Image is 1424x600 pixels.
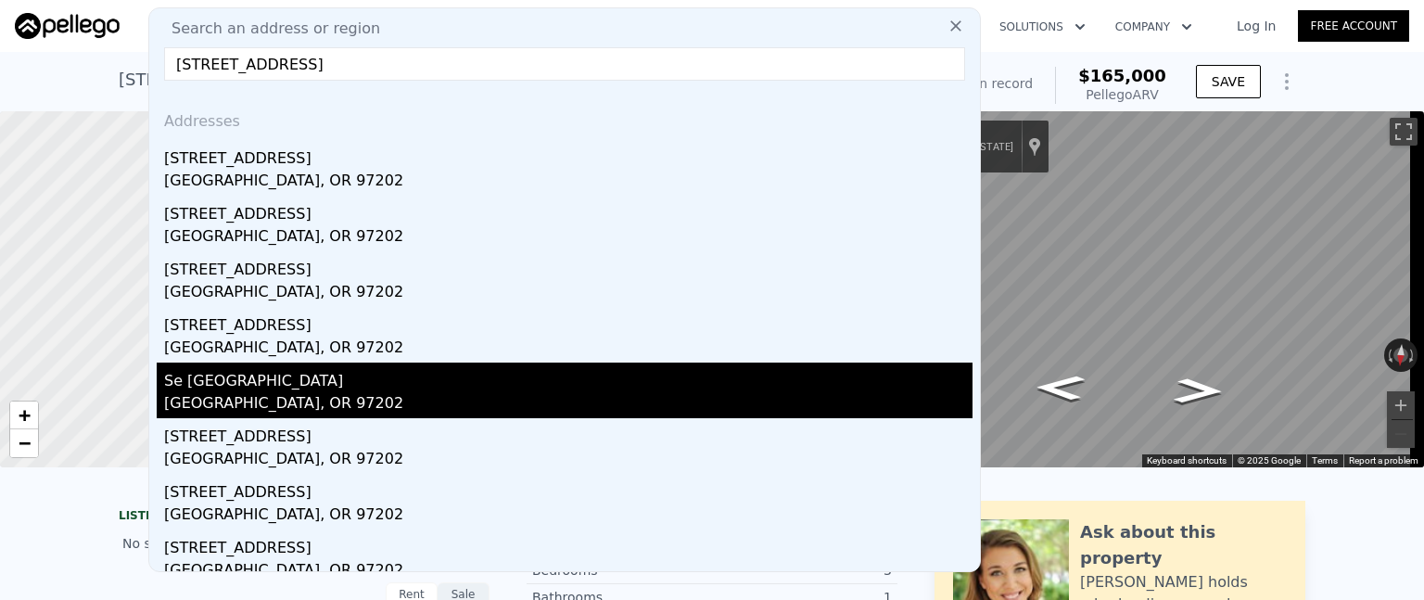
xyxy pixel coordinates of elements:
button: Keyboard shortcuts [1147,454,1227,467]
span: © 2025 Google [1238,455,1301,466]
a: Zoom in [10,402,38,429]
a: Zoom out [10,429,38,457]
div: [GEOGRAPHIC_DATA], OR 97202 [164,392,973,418]
div: [GEOGRAPHIC_DATA], OR 97202 [164,225,973,251]
div: [GEOGRAPHIC_DATA], OR 97202 [164,170,973,196]
button: Show Options [1268,63,1305,100]
div: [GEOGRAPHIC_DATA], OR 97202 [164,504,973,530]
span: $165,000 [1078,66,1166,85]
button: Rotate counterclockwise [1384,338,1394,372]
div: No sales history record for this property. [119,527,489,560]
path: Go East, W 28th St [1014,369,1106,406]
div: [STREET_ADDRESS] [164,530,973,559]
div: [STREET_ADDRESS] [164,474,973,504]
div: Pellego ARV [1078,85,1166,104]
div: [GEOGRAPHIC_DATA], OR 97202 [164,281,973,307]
div: [STREET_ADDRESS] [164,251,973,281]
div: [STREET_ADDRESS] , [GEOGRAPHIC_DATA] , FL 32209 [119,67,558,93]
div: [STREET_ADDRESS] [164,140,973,170]
span: + [19,403,31,427]
span: − [19,431,31,454]
button: Reset the view [1392,338,1409,372]
a: Free Account [1298,10,1409,42]
div: [GEOGRAPHIC_DATA], OR 97202 [164,337,973,363]
a: Log In [1214,17,1298,35]
div: [GEOGRAPHIC_DATA], OR 97202 [164,448,973,474]
div: Map [848,111,1424,467]
div: LISTING & SALE HISTORY [119,508,489,527]
a: Report a problem [1349,455,1418,466]
button: Zoom in [1387,391,1415,419]
a: Show location on map [1028,136,1041,157]
input: Enter an address, city, region, neighborhood or zip code [164,47,965,81]
div: [GEOGRAPHIC_DATA], OR 97202 [164,559,973,585]
div: [STREET_ADDRESS] [164,418,973,448]
img: Pellego [15,13,120,39]
div: [STREET_ADDRESS] [164,307,973,337]
button: Company [1100,10,1207,44]
button: SAVE [1196,65,1261,98]
div: Ask about this property [1080,519,1287,571]
div: Street View [848,111,1424,467]
button: Rotate clockwise [1408,338,1418,372]
button: Zoom out [1387,420,1415,448]
button: Toggle fullscreen view [1390,118,1418,146]
path: Go West, W 28th St [1153,373,1245,410]
button: Solutions [985,10,1100,44]
div: [STREET_ADDRESS] [164,196,973,225]
div: Addresses [157,96,973,140]
span: Search an address or region [157,18,380,40]
div: Se [GEOGRAPHIC_DATA] [164,363,973,392]
a: Terms [1312,455,1338,466]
